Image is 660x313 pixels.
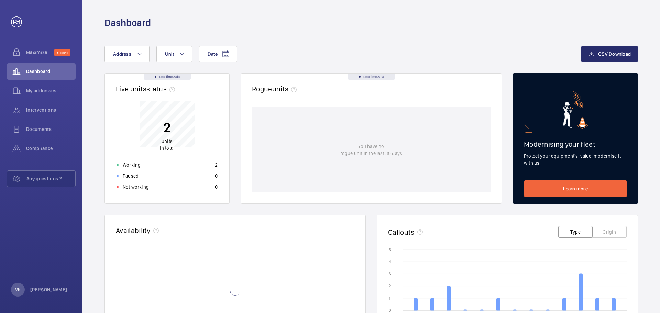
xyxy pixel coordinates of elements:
[524,180,627,197] a: Learn more
[348,74,395,80] div: Real time data
[26,107,76,113] span: Interventions
[26,49,54,56] span: Maximize
[160,138,174,152] p: in total
[389,296,390,301] text: 1
[524,140,627,148] h2: Modernising your fleet
[116,85,178,93] h2: Live units
[199,46,237,62] button: Date
[272,85,300,93] span: units
[389,308,391,313] text: 0
[215,161,218,168] p: 2
[123,172,139,179] p: Paused
[123,161,141,168] p: Working
[252,85,299,93] h2: Rogue
[389,259,391,264] text: 4
[524,153,627,166] p: Protect your equipment's value, modernise it with us!
[389,271,391,276] text: 3
[162,138,173,144] span: units
[165,51,174,57] span: Unit
[563,91,588,129] img: marketing-card.svg
[215,183,218,190] p: 0
[592,226,627,238] button: Origin
[54,49,70,56] span: Discover
[208,51,218,57] span: Date
[160,119,174,136] p: 2
[389,283,391,288] text: 2
[26,87,76,94] span: My addresses
[113,51,131,57] span: Address
[104,16,151,29] h1: Dashboard
[598,51,631,57] span: CSV Download
[144,74,191,80] div: Real time data
[388,228,415,236] h2: Callouts
[26,145,76,152] span: Compliance
[215,172,218,179] p: 0
[156,46,192,62] button: Unit
[146,85,178,93] span: status
[116,226,151,235] h2: Availability
[26,68,76,75] span: Dashboard
[15,286,21,293] p: VK
[581,46,638,62] button: CSV Download
[340,143,402,157] p: You have no rogue unit in the last 30 days
[389,247,391,252] text: 5
[30,286,67,293] p: [PERSON_NAME]
[26,175,75,182] span: Any questions ?
[123,183,149,190] p: Not working
[26,126,76,133] span: Documents
[558,226,593,238] button: Type
[104,46,150,62] button: Address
